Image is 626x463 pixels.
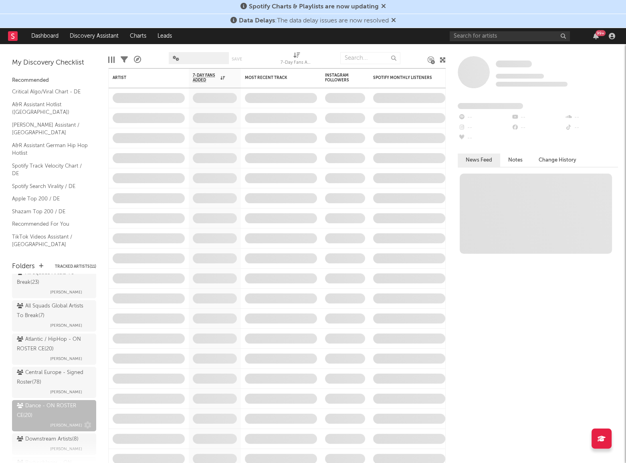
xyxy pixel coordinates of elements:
[450,31,570,41] input: Search for artists
[12,233,88,249] a: TikTok Videos Assistant / [GEOGRAPHIC_DATA]
[50,321,82,330] span: [PERSON_NAME]
[17,301,89,321] div: All Squads Global Artists To Break ( 7 )
[12,182,88,191] a: Spotify Search Virality / DE
[64,28,124,44] a: Discovery Assistant
[12,334,96,365] a: Atlantic / HipHop - ON ROSTER CE(20)[PERSON_NAME]
[17,368,89,387] div: Central Europe - Signed Roster ( 78 )
[12,220,88,228] a: Recommended For You
[12,300,96,332] a: All Squads Global Artists To Break(7)[PERSON_NAME]
[12,207,88,216] a: Shazam Top 200 / DE
[50,287,82,297] span: [PERSON_NAME]
[12,162,88,178] a: Spotify Track Velocity Chart / DE
[232,57,242,61] button: Save
[12,76,96,85] div: Recommended
[50,354,82,364] span: [PERSON_NAME]
[12,262,35,271] div: Folders
[26,28,64,44] a: Dashboard
[12,433,96,455] a: Downstream Artists(8)[PERSON_NAME]
[245,75,305,80] div: Most Recent Track
[565,112,618,123] div: --
[17,268,89,287] div: All Squads Artists To Break ( 23 )
[596,30,606,36] div: 99 +
[281,58,313,68] div: 7-Day Fans Added (7-Day Fans Added)
[17,335,89,354] div: Atlantic / HipHop - ON ROSTER CE ( 20 )
[12,87,88,96] a: Critical Algo/Viral Chart - DE
[113,75,173,80] div: Artist
[381,4,386,10] span: Dismiss
[12,121,88,137] a: [PERSON_NAME] Assistant / [GEOGRAPHIC_DATA]
[134,48,141,71] div: A&R Pipeline
[55,265,96,269] button: Tracked Artists(11)
[373,75,433,80] div: Spotify Monthly Listeners
[12,141,88,158] a: A&R Assistant German Hip Hop Hotlist
[281,48,313,71] div: 7-Day Fans Added (7-Day Fans Added)
[249,4,379,10] span: Spotify Charts & Playlists are now updating
[391,18,396,24] span: Dismiss
[340,52,400,64] input: Search...
[12,194,88,203] a: Apple Top 200 / DE
[458,112,511,123] div: --
[12,267,96,298] a: All Squads Artists To Break(23)[PERSON_NAME]
[12,367,96,398] a: Central Europe - Signed Roster(78)[PERSON_NAME]
[496,60,532,68] a: Some Artist
[458,133,511,144] div: --
[458,103,523,109] span: Fans Added by Platform
[496,61,532,67] span: Some Artist
[496,74,544,79] span: Tracking Since: [DATE]
[511,123,564,133] div: --
[239,18,275,24] span: Data Delays
[531,154,584,167] button: Change History
[325,73,353,83] div: Instagram Followers
[458,123,511,133] div: --
[50,421,82,430] span: [PERSON_NAME]
[239,18,389,24] span: : The data delay issues are now resolved
[12,400,96,431] a: Dance - ON ROSTER CE(20)[PERSON_NAME]
[108,48,115,71] div: Edit Columns
[565,123,618,133] div: --
[593,33,599,39] button: 99+
[152,28,178,44] a: Leads
[496,82,567,87] span: 0 fans last week
[12,100,88,117] a: A&R Assistant Hotlist ([GEOGRAPHIC_DATA])
[12,58,96,68] div: My Discovery Checklist
[50,444,82,454] span: [PERSON_NAME]
[17,435,79,444] div: Downstream Artists ( 8 )
[511,112,564,123] div: --
[193,73,218,83] span: 7-Day Fans Added
[124,28,152,44] a: Charts
[121,48,128,71] div: Filters
[500,154,531,167] button: Notes
[458,154,500,167] button: News Feed
[17,401,89,421] div: Dance - ON ROSTER CE ( 20 )
[50,387,82,397] span: [PERSON_NAME]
